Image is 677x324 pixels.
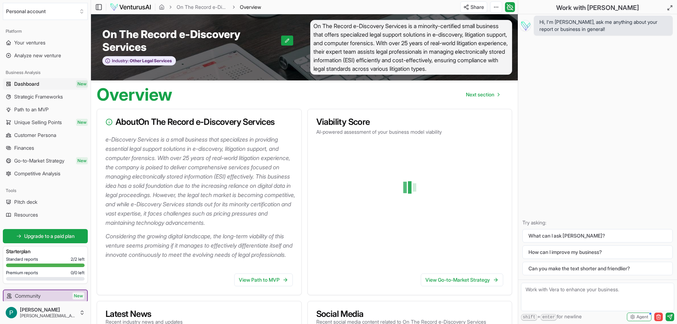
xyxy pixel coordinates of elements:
[3,168,88,179] a: Competitive Analysis
[316,310,486,318] h3: Social Media
[14,106,49,113] span: Path to an MVP
[3,185,88,196] div: Tools
[76,119,88,126] span: New
[460,87,505,102] nav: pagination
[316,118,504,126] h3: Viability Score
[106,310,183,318] h3: Latest News
[6,248,85,255] h3: Starter plan
[3,117,88,128] a: Unique Selling PointsNew
[14,211,38,218] span: Resources
[310,20,512,75] span: On The Record e-Discovery Services is a minority-certified small business that offers specialized...
[14,157,64,164] span: Go-to-Market Strategy
[3,155,88,166] a: Go-to-Market StrategyNew
[240,4,261,11] span: Overview
[556,3,639,13] h2: Work with [PERSON_NAME]
[421,273,503,286] a: View Go-to-Market Strategy
[3,129,88,141] a: Customer Persona
[71,270,85,276] span: 0 / 0 left
[97,86,172,103] h1: Overview
[520,20,531,31] img: Vera
[14,93,63,100] span: Strategic Frameworks
[15,292,41,299] span: Community
[316,128,504,136] p: AI-powered assessment of your business model viability
[102,28,281,53] span: On The Record e-Discovery Services
[72,292,84,299] span: New
[3,196,88,208] a: Pitch deck
[71,256,85,262] span: 2 / 2 left
[460,87,505,102] a: Go to next page
[522,262,673,275] button: Can you make the text shorter and friendlier?
[3,26,88,37] div: Platform
[539,18,667,33] span: Hi, I'm [PERSON_NAME], ask me anything about your report or business in general!
[14,52,61,59] span: Analyze new venture
[177,4,228,11] a: On The Record e-Discovery Services
[234,273,293,286] a: View Path to MVP
[3,304,88,321] button: [PERSON_NAME][PERSON_NAME][EMAIL_ADDRESS][PERSON_NAME][DOMAIN_NAME]
[4,290,87,302] a: CommunityNew
[522,245,673,259] button: How can I improve my business?
[106,118,293,126] h3: About On The Record e-Discovery Services
[24,233,75,240] span: Upgrade to a paid plan
[471,4,484,11] span: Share
[14,132,56,139] span: Customer Persona
[3,67,88,78] div: Business Analysis
[76,157,88,164] span: New
[112,58,129,64] span: Industry:
[3,209,88,221] a: Resources
[76,80,88,87] span: New
[541,314,557,321] kbd: enter
[6,270,38,276] span: Premium reports
[106,135,296,227] p: e-Discovery Services is a small business that specializes in providing essential legal support so...
[3,78,88,90] a: DashboardNew
[14,144,34,152] span: Finances
[14,80,39,87] span: Dashboard
[14,39,45,46] span: Your ventures
[3,229,88,243] a: Upgrade to a paid plan
[102,56,176,66] button: Industry:Other Legal Services
[3,37,88,48] a: Your ventures
[14,198,37,206] span: Pitch deck
[129,58,172,64] span: Other Legal Services
[522,229,673,243] button: What can I ask [PERSON_NAME]?
[14,119,62,126] span: Unique Selling Points
[20,307,76,313] span: [PERSON_NAME]
[627,313,651,321] button: Agent
[106,232,296,259] p: Considering the growing digital landscape, the long-term viability of this venture seems promisin...
[466,91,494,98] span: Next section
[20,313,76,319] span: [PERSON_NAME][EMAIL_ADDRESS][PERSON_NAME][DOMAIN_NAME]
[3,142,88,154] a: Finances
[159,4,261,11] nav: breadcrumb
[522,219,673,226] p: Try asking:
[6,307,17,318] img: ACg8ocKfFIZJEZl04gMsMaozmyc9yUBwJSR0uoD_V9UKtLzl43yCXg=s96-c
[3,104,88,115] a: Path to an MVP
[3,3,88,20] button: Select an organization
[110,3,151,11] img: logo
[6,256,38,262] span: Standard reports
[14,170,60,177] span: Competitive Analysis
[521,314,537,321] kbd: shift
[3,91,88,102] a: Strategic Frameworks
[521,313,582,321] span: + for newline
[460,1,487,13] button: Share
[3,50,88,61] a: Analyze new venture
[636,314,648,320] span: Agent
